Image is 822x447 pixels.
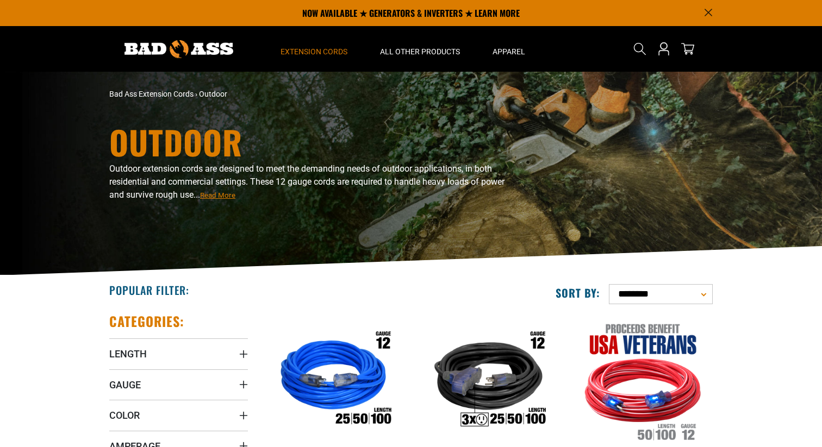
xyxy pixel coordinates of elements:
span: Outdoor extension cords are designed to meet the demanding needs of outdoor applications, in both... [109,163,505,200]
summary: Extension Cords [264,26,364,72]
span: All Other Products [380,47,460,56]
span: Apparel [493,47,525,56]
img: Outdoor Dual Lighted 3-Outlet Extension Cord w/ Safety CGM [420,318,557,443]
summary: Length [109,338,248,369]
h2: Popular Filter: [109,283,189,297]
span: Read More [200,191,235,199]
span: › [195,90,197,98]
span: Color [109,409,140,421]
span: Length [109,348,147,360]
summary: Gauge [109,369,248,400]
a: Bad Ass Extension Cords [109,90,194,98]
h2: Categories: [109,313,184,330]
summary: Color [109,400,248,430]
span: Extension Cords [281,47,347,56]
span: Outdoor [199,90,227,98]
nav: breadcrumbs [109,89,506,100]
summary: Apparel [476,26,541,72]
img: Red, White, and Blue Lighted Freedom Cord [575,318,712,443]
img: Bad Ass Extension Cords [124,40,233,58]
span: Gauge [109,379,141,391]
label: Sort by: [556,286,600,300]
img: Outdoor Dual Lighted Extension Cord w/ Safety CGM [265,318,402,443]
h1: Outdoor [109,125,506,158]
summary: All Other Products [364,26,476,72]
summary: Search [631,40,649,58]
